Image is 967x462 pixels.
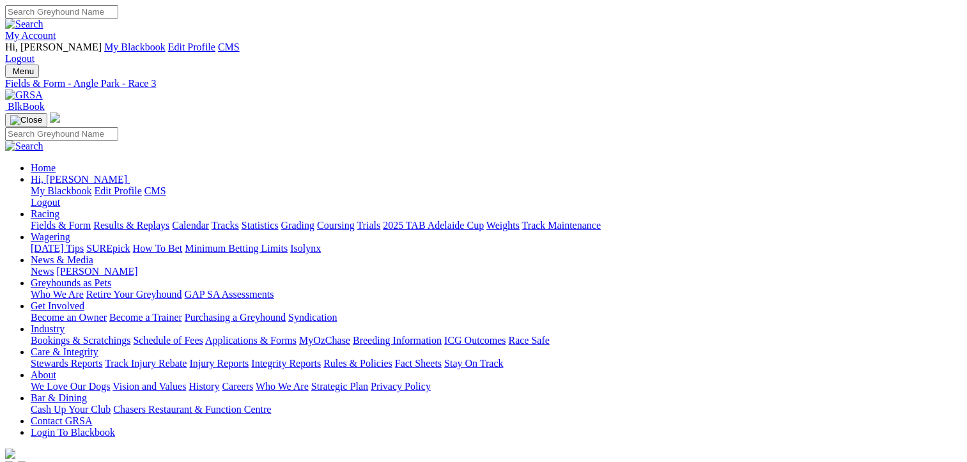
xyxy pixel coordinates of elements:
a: Schedule of Fees [133,335,203,346]
img: Search [5,19,43,30]
img: Search [5,141,43,152]
a: ICG Outcomes [444,335,506,346]
a: Bar & Dining [31,392,87,403]
div: My Account [5,42,962,65]
a: Retire Your Greyhound [86,289,182,300]
a: Privacy Policy [371,381,431,392]
a: News & Media [31,254,93,265]
a: Fields & Form - Angle Park - Race 3 [5,78,962,89]
img: logo-grsa-white.png [5,449,15,459]
a: MyOzChase [299,335,350,346]
a: GAP SA Assessments [185,289,274,300]
a: Breeding Information [353,335,442,346]
a: BlkBook [5,101,45,112]
a: Integrity Reports [251,358,321,369]
a: Coursing [317,220,355,231]
img: Close [10,115,42,125]
a: Become an Owner [31,312,107,323]
input: Search [5,127,118,141]
a: [PERSON_NAME] [56,266,137,277]
a: How To Bet [133,243,183,254]
a: Minimum Betting Limits [185,243,288,254]
a: Grading [281,220,314,231]
a: [DATE] Tips [31,243,84,254]
a: My Account [5,30,56,41]
a: Cash Up Your Club [31,404,111,415]
button: Toggle navigation [5,113,47,127]
a: Care & Integrity [31,346,98,357]
div: Hi, [PERSON_NAME] [31,185,962,208]
a: Fields & Form [31,220,91,231]
input: Search [5,5,118,19]
a: We Love Our Dogs [31,381,110,392]
a: Vision and Values [112,381,186,392]
a: Purchasing a Greyhound [185,312,286,323]
a: Careers [222,381,253,392]
div: News & Media [31,266,962,277]
a: Greyhounds as Pets [31,277,111,288]
a: Rules & Policies [323,358,392,369]
a: About [31,369,56,380]
a: Edit Profile [95,185,142,196]
a: Edit Profile [168,42,215,52]
div: Care & Integrity [31,358,962,369]
a: Tracks [212,220,239,231]
img: logo-grsa-white.png [50,112,60,123]
a: Results & Replays [93,220,169,231]
a: My Blackbook [31,185,92,196]
a: Wagering [31,231,70,242]
a: CMS [144,185,166,196]
a: Fact Sheets [395,358,442,369]
div: Industry [31,335,962,346]
a: Trials [357,220,380,231]
a: Logout [31,197,60,208]
div: Racing [31,220,962,231]
div: Bar & Dining [31,404,962,415]
a: Hi, [PERSON_NAME] [31,174,130,185]
a: CMS [218,42,240,52]
div: Greyhounds as Pets [31,289,962,300]
span: Hi, [PERSON_NAME] [5,42,102,52]
a: Racing [31,208,59,219]
a: Track Injury Rebate [105,358,187,369]
a: Race Safe [508,335,549,346]
div: Wagering [31,243,962,254]
span: Menu [13,66,34,76]
div: Get Involved [31,312,962,323]
button: Toggle navigation [5,65,39,78]
img: GRSA [5,89,43,101]
div: About [31,381,962,392]
a: My Blackbook [104,42,166,52]
a: Track Maintenance [522,220,601,231]
a: Calendar [172,220,209,231]
a: Login To Blackbook [31,427,115,438]
a: Contact GRSA [31,415,92,426]
a: SUREpick [86,243,130,254]
a: Who We Are [31,289,84,300]
a: Statistics [242,220,279,231]
a: History [189,381,219,392]
a: Who We Are [256,381,309,392]
a: Logout [5,53,35,64]
a: News [31,266,54,277]
a: Stewards Reports [31,358,102,369]
a: Applications & Forms [205,335,297,346]
a: Get Involved [31,300,84,311]
a: Chasers Restaurant & Function Centre [113,404,271,415]
a: 2025 TAB Adelaide Cup [383,220,484,231]
a: Strategic Plan [311,381,368,392]
span: BlkBook [8,101,45,112]
a: Bookings & Scratchings [31,335,130,346]
a: Home [31,162,56,173]
span: Hi, [PERSON_NAME] [31,174,127,185]
a: Injury Reports [189,358,249,369]
a: Isolynx [290,243,321,254]
a: Weights [486,220,520,231]
a: Become a Trainer [109,312,182,323]
a: Syndication [288,312,337,323]
a: Industry [31,323,65,334]
a: Stay On Track [444,358,503,369]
